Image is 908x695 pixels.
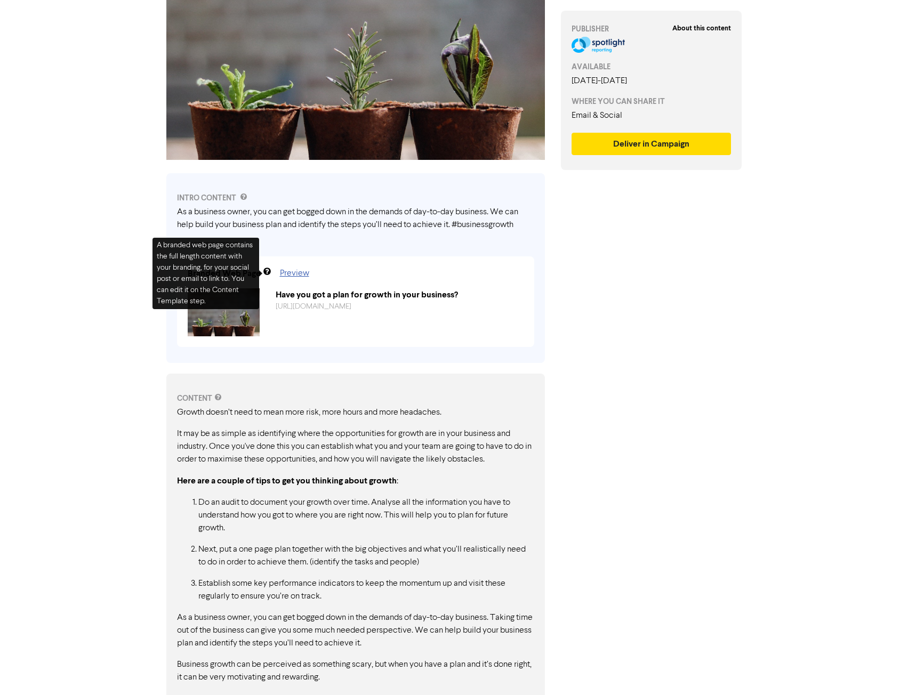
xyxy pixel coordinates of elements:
[177,475,397,486] strong: Here are a couple of tips to get you thinking about growth
[198,496,534,535] p: Do an audit to document your growth over time. Analyse all the information you have to understand...
[177,658,534,684] p: Business growth can be perceived as something scary, but when you have a plan and it’s done right...
[177,393,534,404] div: CONTENT
[177,406,534,419] p: Growth doesn’t need to mean more risk, more hours and more headaches.
[177,427,534,466] p: It may be as simple as identifying where the opportunities for growth are in your business and in...
[198,577,534,603] p: Establish some key performance indicators to keep the momentum up and visit these regularly to en...
[268,301,532,312] div: https://public2.bomamarketing.com/cp/6a1HZXtJFnJQQnPEIgau9A?sa=PVmcKF6
[672,24,731,33] strong: About this content
[177,192,534,204] div: INTRO CONTENT
[177,611,534,650] p: As a business owner, you can get bogged down in the demands of day-to-day business. Taking time o...
[280,269,309,278] a: Preview
[572,133,732,155] button: Deliver in Campaign
[152,238,259,309] div: A branded web page contains the full length content with your branding, for your social post or e...
[572,75,732,87] div: [DATE] - [DATE]
[177,474,534,488] p: :
[198,543,534,569] p: Next, put a one page plan together with the big objectives and what you’ll realistically need to ...
[276,303,351,310] a: [URL][DOMAIN_NAME]
[177,240,534,251] div: LINKED CONTENT
[268,288,532,301] div: Have you got a plan for growth in your business?
[177,206,534,231] div: As a business owner, you can get bogged down in the demands of day-to-day business. We can help b...
[572,61,732,72] div: AVAILABLE
[572,109,732,122] div: Email & Social
[572,23,732,35] div: PUBLISHER
[855,644,908,695] iframe: Chat Widget
[572,96,732,107] div: WHERE YOU CAN SHARE IT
